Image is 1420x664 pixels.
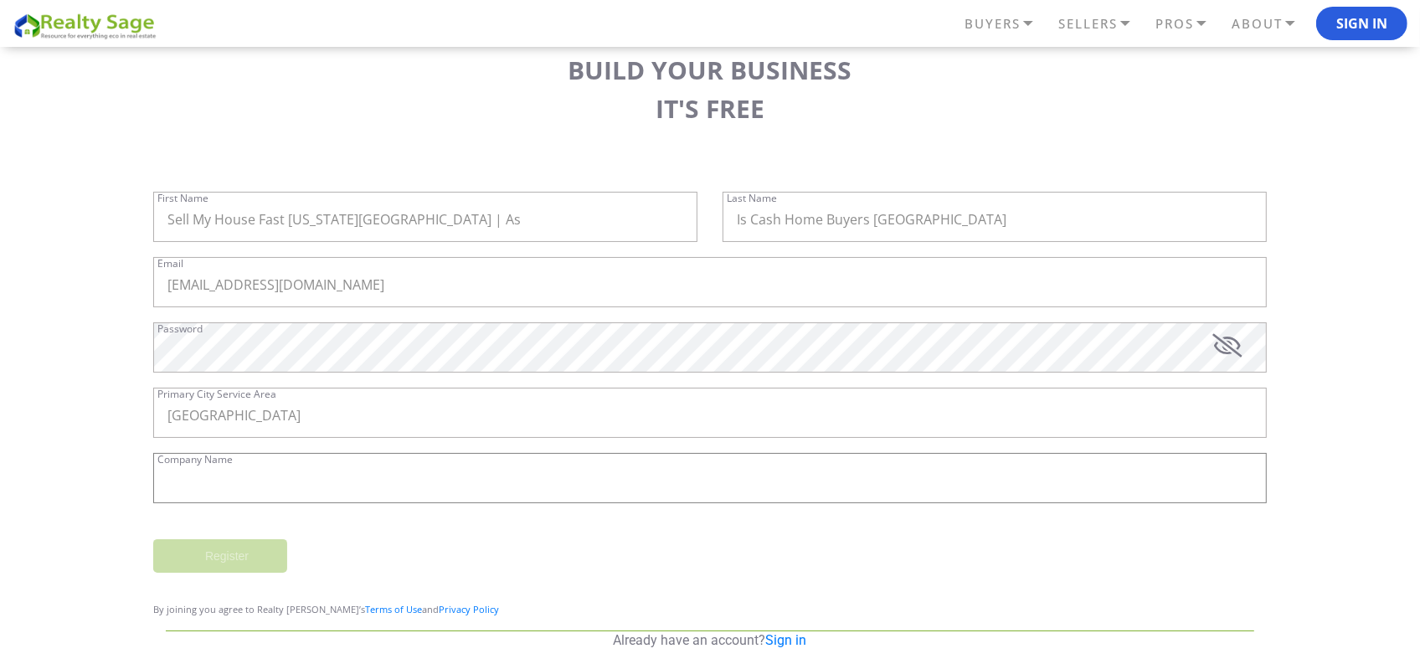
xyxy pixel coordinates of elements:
a: BUYERS [960,9,1054,39]
label: First Name [157,193,208,203]
span: By joining you agree to Realty [PERSON_NAME]’s and [153,603,499,615]
button: Sign In [1316,7,1407,40]
label: Last Name [727,193,777,203]
img: REALTY SAGE [13,11,163,40]
h3: BUILD YOUR BUSINESS [153,55,1267,85]
a: PROS [1151,9,1227,39]
label: Primary City Service Area [157,389,276,399]
p: Already have an account? [166,631,1254,650]
a: SELLERS [1054,9,1151,39]
label: Password [157,324,203,334]
label: Email [157,259,183,269]
a: Terms of Use [365,603,422,615]
label: Company Name [157,455,233,465]
a: Privacy Policy [439,603,499,615]
a: Sign in [766,632,807,648]
a: ABOUT [1227,9,1316,39]
h3: IT'S FREE [153,94,1267,124]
